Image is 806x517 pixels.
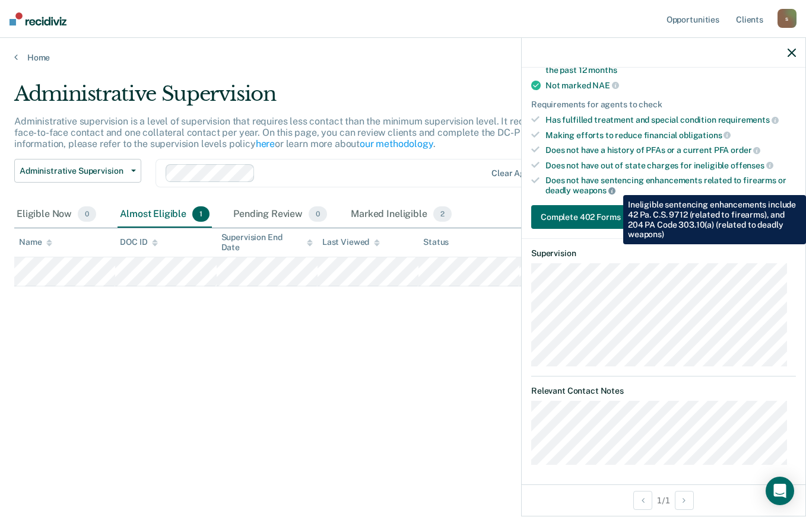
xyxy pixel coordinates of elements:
button: Update status [639,205,723,229]
a: here [256,138,275,149]
span: NAE [592,81,618,90]
div: Not marked [545,80,796,91]
span: weapons [573,186,615,195]
img: Recidiviz [9,12,66,25]
span: obligations [679,130,731,140]
dt: Relevant Contact Notes [531,386,796,396]
a: our methodology [360,138,433,149]
span: 1 [192,206,210,222]
dt: Supervision [531,248,796,258]
button: Next Opportunity [675,491,694,510]
div: Requirements for agents to check [531,100,796,110]
div: Supervision End Date [221,232,313,253]
div: Does not have a history of PFAs or a current PFA order [545,145,796,155]
span: offenses [731,161,773,170]
div: Status [423,237,449,247]
div: s [778,9,797,28]
div: Clear agents [491,168,542,178]
div: Almost Eligible [118,202,212,228]
div: Name [19,237,52,247]
button: Complete 402 Forms [531,205,630,229]
a: Complete 402 Forms [531,205,634,229]
div: Marked Ineligible [348,202,454,228]
span: requirements [718,115,779,125]
span: months [588,65,617,75]
div: Administrative Supervision [14,82,619,116]
span: 0 [78,206,96,222]
div: 1 / 1 [522,484,805,516]
span: Administrative Supervision [20,166,126,176]
div: Has fulfilled treatment and special condition [545,114,796,125]
div: Last Viewed [322,237,380,247]
div: Making efforts to reduce financial [545,130,796,141]
span: 0 [309,206,327,222]
div: Open Intercom Messenger [766,477,794,505]
button: Previous Opportunity [633,491,652,510]
div: Eligible Now [14,202,99,228]
div: DOC ID [120,237,158,247]
a: Home [14,52,792,63]
p: Administrative supervision is a level of supervision that requires less contact than the minimum ... [14,116,605,149]
div: Does not have sentencing enhancements related to firearms or deadly [545,175,796,196]
div: Pending Review [231,202,329,228]
span: 2 [433,206,452,222]
div: Does not have out of state charges for ineligible [545,160,796,171]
